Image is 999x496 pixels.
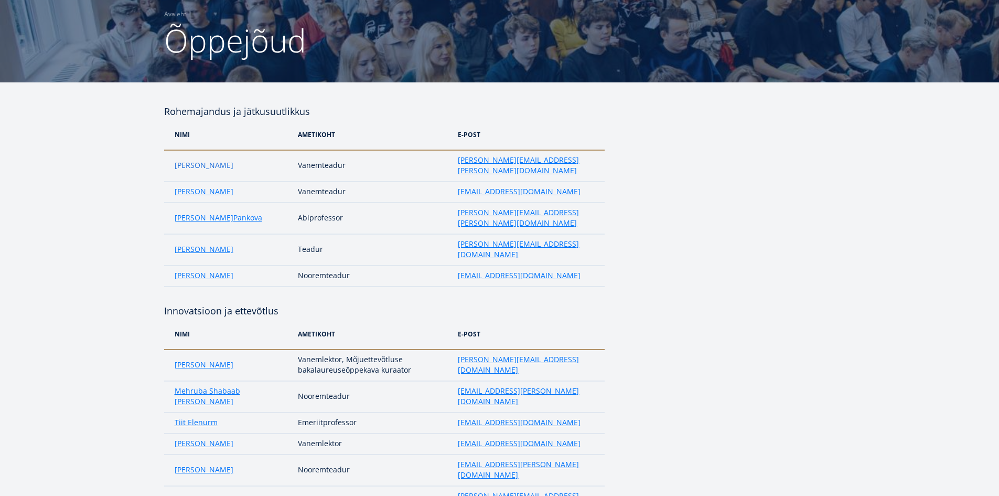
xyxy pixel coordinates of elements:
[293,119,453,150] th: Ametikoht
[293,455,453,486] td: Nooremteadur
[293,381,453,413] td: Nooremteadur
[458,186,581,197] a: [EMAIL_ADDRESS][DOMAIN_NAME]
[453,119,604,150] th: e-post
[293,413,453,434] td: Emeriitprofessor
[458,354,594,375] a: [PERSON_NAME][EMAIL_ADDRESS][DOMAIN_NAME]
[164,119,293,150] th: NIMi
[458,207,594,228] a: [PERSON_NAME][EMAIL_ADDRESS][PERSON_NAME][DOMAIN_NAME]
[164,9,186,19] a: Avaleht
[175,244,233,255] a: [PERSON_NAME]
[175,360,233,370] a: [PERSON_NAME]
[458,270,581,281] a: [EMAIL_ADDRESS][DOMAIN_NAME]
[164,303,605,319] h4: Innovatsioon ja ettevõtlus
[458,386,594,407] a: [EMAIL_ADDRESS][PERSON_NAME][DOMAIN_NAME]
[293,319,453,350] th: Ametikoht
[175,396,233,407] a: [PERSON_NAME]
[458,417,581,428] a: [EMAIL_ADDRESS][DOMAIN_NAME]
[175,417,218,428] a: Tiit Elenurm
[175,270,233,281] a: [PERSON_NAME]
[293,182,453,203] td: Vanemteadur
[175,160,233,171] a: [PERSON_NAME]
[293,150,453,182] td: Vanemteadur
[293,234,453,266] td: Teadur
[175,438,233,449] a: [PERSON_NAME]
[293,266,453,287] td: Nooremteadur
[175,186,233,197] a: [PERSON_NAME]
[458,459,594,480] a: [EMAIL_ADDRESS][PERSON_NAME][DOMAIN_NAME]
[164,19,306,62] span: Õppejõud
[458,155,594,176] a: [PERSON_NAME][EMAIL_ADDRESS][PERSON_NAME][DOMAIN_NAME]
[175,465,233,475] a: [PERSON_NAME]
[458,438,581,449] a: [EMAIL_ADDRESS][DOMAIN_NAME]
[458,239,594,260] a: [PERSON_NAME][EMAIL_ADDRESS][DOMAIN_NAME]
[164,319,293,350] th: NIMi
[175,213,233,223] a: [PERSON_NAME]
[453,319,604,350] th: e-post
[293,350,453,381] td: Vanemlektor, Mõjuettevõtluse bakalaureuseōppekava kuraator
[293,434,453,455] td: Vanemlektor
[164,103,605,119] h4: Rohemajandus ja jätkusuutlikkus
[233,213,262,223] a: Pankova
[175,386,240,396] a: Mehruba Shabaab
[293,203,453,234] td: Abiprofessor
